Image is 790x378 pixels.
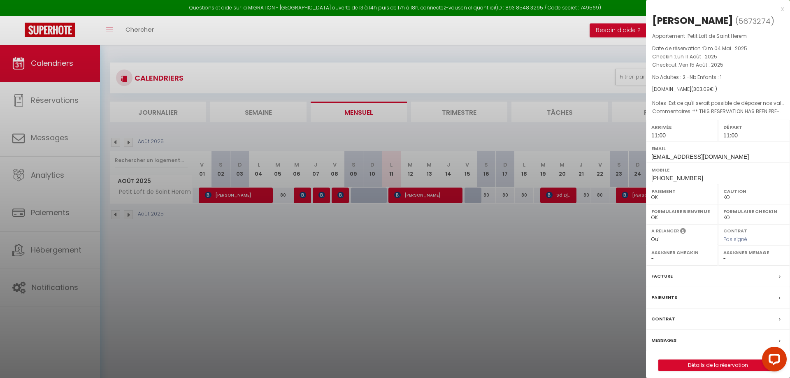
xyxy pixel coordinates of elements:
span: Dim 04 Mai . 2025 [703,45,747,52]
label: Départ [723,123,785,131]
p: Checkout : [652,61,784,69]
span: Nb Enfants : 1 [690,74,722,81]
span: Pas signé [723,236,747,243]
span: 11:00 [723,132,738,139]
i: Sélectionner OUI si vous souhaiter envoyer les séquences de messages post-checkout [680,227,686,237]
label: Formulaire Bienvenue [651,207,713,216]
label: Contrat [651,315,675,323]
label: Paiement [651,187,713,195]
label: Paiements [651,293,677,302]
a: Détails de la réservation [659,360,777,371]
span: 11:00 [651,132,666,139]
label: Email [651,144,785,153]
span: 303.09 [693,86,710,93]
label: A relancer [651,227,679,234]
div: [PERSON_NAME] [652,14,733,27]
span: Nb Adultes : 2 - [652,74,722,81]
span: ( ) [735,15,774,27]
span: Petit Loft de Saint Herem [688,32,747,39]
p: Notes : [652,99,784,107]
iframe: LiveChat chat widget [755,343,790,378]
label: Messages [651,336,676,345]
span: Ven 15 Août . 2025 [679,61,723,68]
p: Appartement : [652,32,784,40]
label: Contrat [723,227,747,233]
span: ( € ) [691,86,717,93]
span: [EMAIL_ADDRESS][DOMAIN_NAME] [651,153,749,160]
label: Assigner Menage [723,248,785,257]
label: Facture [651,272,673,281]
label: Arrivée [651,123,713,131]
label: Formulaire Checkin [723,207,785,216]
p: Commentaires : [652,107,784,116]
div: [DOMAIN_NAME] [652,86,784,93]
span: 5673274 [739,16,771,26]
span: [PHONE_NUMBER] [651,175,703,181]
label: Caution [723,187,785,195]
p: Date de réservation : [652,44,784,53]
div: x [646,4,784,14]
p: Checkin : [652,53,784,61]
label: Assigner Checkin [651,248,713,257]
span: Lun 11 Août . 2025 [675,53,717,60]
button: Détails de la réservation [658,359,778,371]
label: Mobile [651,166,785,174]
